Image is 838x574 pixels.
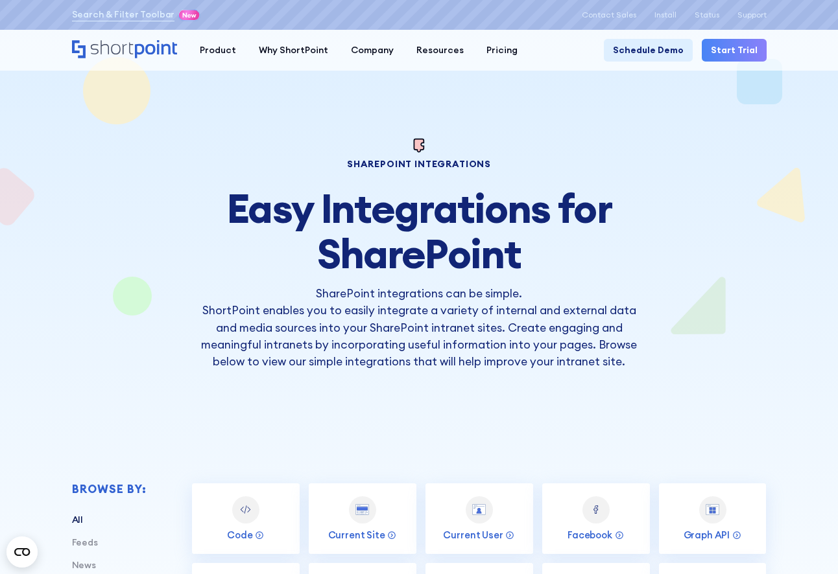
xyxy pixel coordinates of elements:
a: Start Trial [702,39,767,62]
p: ShortPoint enables you to easily integrate a variety of internal and external data and media sour... [195,302,644,370]
a: Pricing [475,39,529,62]
a: Current SiteCurrent Site [309,483,416,554]
a: Search & Filter Toolbar [72,8,175,21]
a: Resources [405,39,475,62]
div: Why ShortPoint [259,43,328,57]
h1: sharepoint integrations [195,160,644,168]
a: All [72,514,84,525]
a: Feeds [72,536,98,548]
iframe: Chat Widget [773,512,838,574]
div: Company [351,43,394,57]
a: Schedule Demo [604,39,693,62]
p: Graph API [684,529,730,541]
div: Browse by: [72,483,147,495]
a: Company [340,39,405,62]
a: News [72,559,96,571]
button: Open CMP widget [6,536,38,568]
p: Facebook [568,529,612,541]
a: Support [737,10,767,19]
img: Graph API [706,504,719,516]
img: Code [239,503,252,516]
a: Home [72,40,178,60]
a: CodeCode [192,483,300,554]
div: Resources [416,43,464,57]
a: Graph APIGraph API [659,483,767,554]
a: Install [654,10,676,19]
p: Code [227,529,252,541]
h2: Easy Integrations for SharePoint [195,186,644,276]
a: FacebookFacebook [542,483,650,554]
img: Current Site [355,504,369,516]
a: Status [695,10,719,19]
img: Current User [472,504,486,516]
a: Contact Sales [582,10,636,19]
div: Pricing [486,43,518,57]
a: Why ShortPoint [248,39,340,62]
h3: SharePoint integrations can be simple. [195,285,644,302]
div: Product [200,43,236,57]
a: Current UserCurrent User [425,483,533,554]
a: Product [189,39,248,62]
p: Current Site [328,529,385,541]
img: Facebook [589,503,603,516]
p: Current User [443,529,503,541]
